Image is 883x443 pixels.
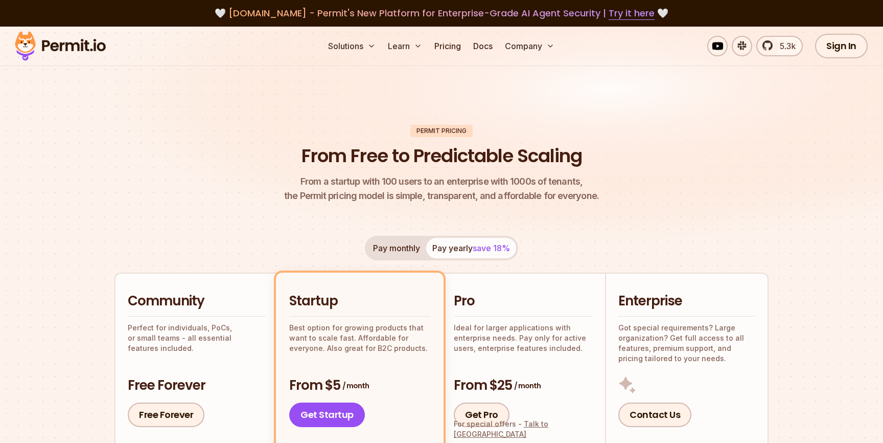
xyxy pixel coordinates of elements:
a: Free Forever [128,403,204,427]
h2: Pro [454,292,593,311]
span: [DOMAIN_NAME] - Permit's New Platform for Enterprise-Grade AI Agent Security | [228,7,655,19]
a: 5.3k [756,36,803,56]
p: Best option for growing products that want to scale fast. Affordable for everyone. Also great for... [289,323,430,353]
div: For special offers - [454,419,593,439]
a: Get Pro [454,403,509,427]
span: From a startup with 100 users to an enterprise with 1000s of tenants, [284,174,599,189]
span: 5.3k [774,40,796,52]
img: Permit logo [10,29,110,63]
p: Ideal for larger applications with enterprise needs. Pay only for active users, enterprise featur... [454,323,593,353]
button: Pay monthly [367,238,426,258]
span: / month [342,381,369,391]
a: Contact Us [618,403,691,427]
button: Company [501,36,559,56]
div: 🤍 🤍 [25,6,858,20]
button: Learn [384,36,426,56]
h1: From Free to Predictable Scaling [301,143,582,169]
p: the Permit pricing model is simple, transparent, and affordable for everyone. [284,174,599,203]
span: / month [514,381,541,391]
p: Perfect for individuals, PoCs, or small teams - all essential features included. [128,323,266,353]
h3: From $5 [289,376,430,395]
h2: Enterprise [618,292,755,311]
p: Got special requirements? Large organization? Get full access to all features, premium support, a... [618,323,755,364]
h2: Community [128,292,266,311]
a: Try it here [609,7,655,20]
h3: Free Forever [128,376,266,395]
a: Get Startup [289,403,365,427]
h3: From $25 [454,376,593,395]
a: Docs [469,36,497,56]
a: Pricing [430,36,465,56]
a: Sign In [815,34,868,58]
button: Solutions [324,36,380,56]
h2: Startup [289,292,430,311]
div: Permit Pricing [410,125,473,137]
